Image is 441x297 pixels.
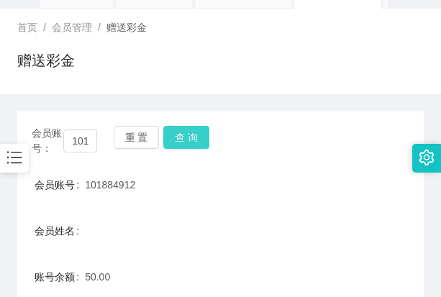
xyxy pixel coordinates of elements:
[17,50,75,71] h1: 赠送彩金
[85,179,135,191] span: 101884912
[32,126,63,156] span: 会员账号：
[43,22,46,33] span: /
[35,225,85,237] label: 会员姓名
[52,22,92,33] span: 会员管理
[35,271,85,283] label: 账号余额
[114,126,160,149] button: 重 置
[85,271,110,283] span: 50.00
[98,22,101,33] span: /
[419,150,435,165] i: 图标: setting
[163,126,209,149] button: 查 询
[17,22,37,33] span: 首页
[63,129,97,152] input: 会员账号
[5,148,24,167] i: 图标: bars
[35,179,85,191] label: 会员账号
[106,22,147,33] span: 赠送彩金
